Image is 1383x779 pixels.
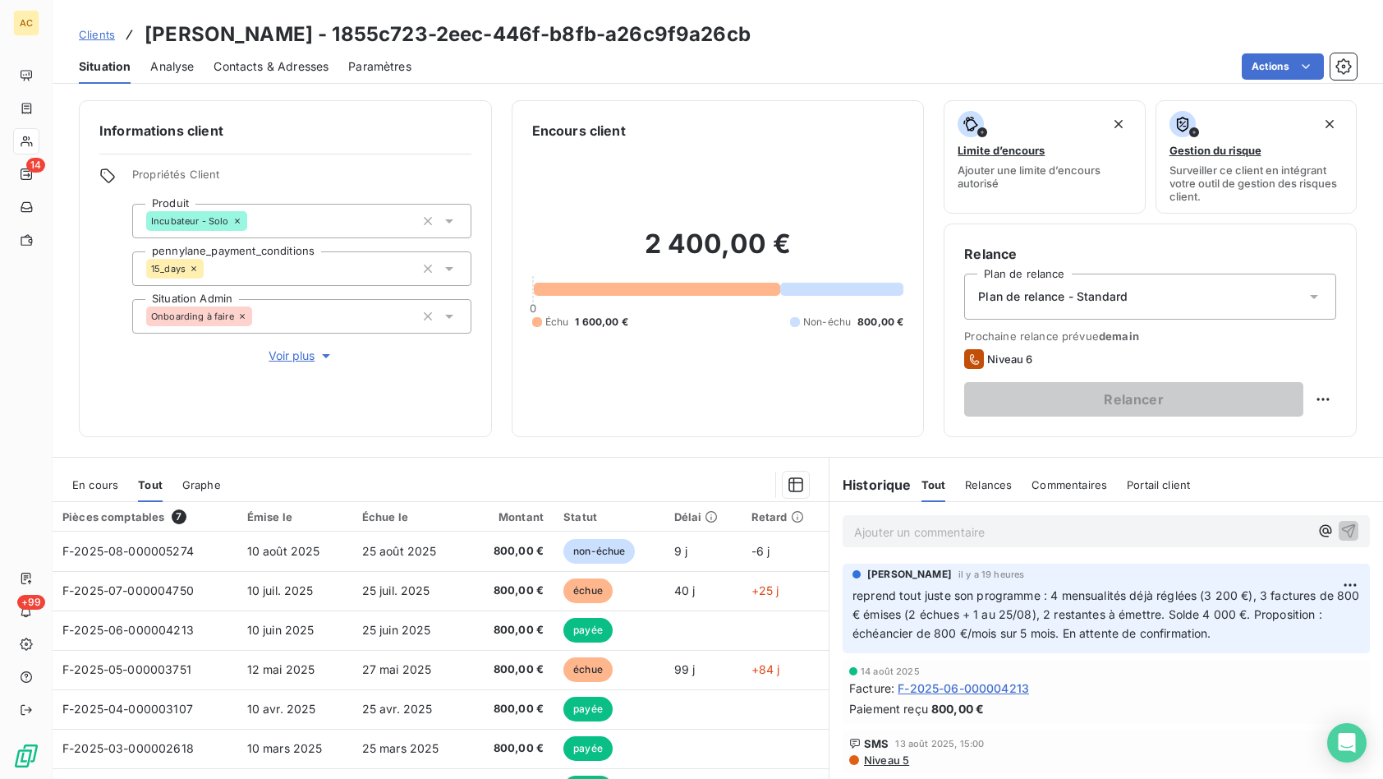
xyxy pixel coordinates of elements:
input: Ajouter une valeur [204,261,217,276]
span: 14 août 2025 [861,666,920,676]
button: Limite d’encoursAjouter une limite d’encours autorisé [944,100,1145,214]
span: Niveau 5 [862,754,909,767]
span: En cours [72,478,118,491]
span: Plan de relance - Standard [978,288,1128,305]
span: Onboarding à faire [151,311,234,321]
span: F-2025-07-000004750 [62,583,194,597]
h6: Encours client [532,121,626,141]
span: il y a 19 heures [958,569,1024,579]
span: Échu [545,315,569,330]
input: Ajouter une valeur [252,309,265,324]
span: Clients [79,28,115,41]
span: Surveiller ce client en intégrant votre outil de gestion des risques client. [1169,164,1343,203]
div: Open Intercom Messenger [1327,723,1367,763]
button: Relancer [964,382,1303,417]
span: Niveau 6 [987,353,1032,366]
span: payée [563,736,613,761]
span: reprend tout juste son programme : 4 mensualités déjà réglées (3 200 €), 3 factures de 800 € émis... [852,588,1363,640]
div: AC [13,10,39,36]
span: Tout [921,478,946,491]
span: 25 août 2025 [362,544,437,558]
div: Statut [563,510,655,523]
div: Retard [751,510,819,523]
span: 800,00 € [479,622,544,638]
span: [PERSON_NAME] [867,567,952,582]
img: Logo LeanPay [13,743,39,769]
span: +84 j [751,662,780,676]
span: demain [1099,330,1139,343]
span: Contacts & Adresses [214,58,329,75]
span: 27 mai 2025 [362,662,432,676]
span: 10 août 2025 [247,544,320,558]
span: Paiement reçu [849,700,928,717]
span: Commentaires [1032,478,1107,491]
span: F-2025-05-000003751 [62,662,191,676]
input: Ajouter une valeur [247,214,260,228]
span: Gestion du risque [1169,144,1261,157]
span: F-2025-08-000005274 [62,544,194,558]
span: 10 juin 2025 [247,623,315,637]
span: 10 avr. 2025 [247,702,316,716]
div: Émise le [247,510,342,523]
span: 800,00 € [931,700,984,717]
span: 25 avr. 2025 [362,702,433,716]
span: +25 j [751,583,779,597]
span: échue [563,657,613,682]
span: 0 [530,302,536,315]
span: Limite d’encours [958,144,1045,157]
span: SMS [864,737,889,750]
span: +99 [17,595,45,610]
span: 800,00 € [479,740,544,757]
span: payée [563,618,613,643]
span: Propriétés Client [132,168,471,191]
span: 800,00 € [479,543,544,560]
span: 800,00 € [857,315,903,330]
span: 10 mars 2025 [247,741,323,755]
button: Voir plus [132,347,471,365]
span: 800,00 € [479,661,544,678]
span: Analyse [150,58,194,75]
span: -6 j [751,544,770,558]
span: 7 [172,509,186,524]
span: Voir plus [269,348,334,364]
span: 13 août 2025, 15:00 [895,739,984,749]
span: F-2025-03-000002618 [62,741,194,755]
span: 14 [26,158,45,173]
span: F-2025-04-000003107 [62,702,193,716]
span: Incubateur - Solo [151,216,229,226]
span: 12 mai 2025 [247,662,315,676]
div: Échue le [362,510,459,523]
span: 9 j [674,544,687,558]
button: Actions [1242,53,1324,80]
div: Montant [479,510,544,523]
span: F-2025-06-000004213 [62,623,194,637]
span: Tout [138,478,163,491]
span: 99 j [674,662,696,676]
span: échue [563,578,613,603]
span: 10 juil. 2025 [247,583,314,597]
a: Clients [79,26,115,43]
span: payée [563,697,613,721]
h6: Historique [829,475,912,495]
span: Non-échu [803,315,851,330]
span: 25 mars 2025 [362,741,439,755]
span: 800,00 € [479,583,544,599]
span: Relances [965,478,1012,491]
button: Gestion du risqueSurveiller ce client en intégrant votre outil de gestion des risques client. [1156,100,1357,214]
div: Pièces comptables [62,509,227,524]
h3: [PERSON_NAME] - 1855c723-2eec-446f-b8fb-a26c9f9a26cb [145,20,751,49]
span: Graphe [182,478,221,491]
span: Paramètres [348,58,411,75]
a: 14 [13,161,39,187]
span: 15_days [151,264,186,274]
h2: 2 400,00 € [532,228,904,277]
span: Ajouter une limite d’encours autorisé [958,164,1131,190]
span: 800,00 € [479,701,544,717]
h6: Relance [964,244,1336,264]
span: non-échue [563,539,635,564]
span: 1 600,00 € [575,315,628,330]
span: 40 j [674,583,696,597]
span: Portail client [1127,478,1190,491]
span: 25 juil. 2025 [362,583,430,597]
span: F-2025-06-000004213 [898,680,1029,697]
